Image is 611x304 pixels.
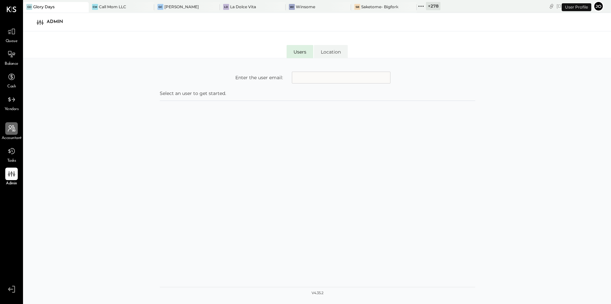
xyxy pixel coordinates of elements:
[223,4,229,10] div: LD
[6,38,18,44] span: Queue
[7,158,16,164] span: Tasks
[47,17,70,27] div: Admin
[157,4,163,10] div: GC
[0,48,23,67] a: Balance
[7,84,16,90] span: Cash
[426,2,440,10] div: + 278
[0,122,23,141] a: Accountant
[2,135,22,141] span: Accountant
[0,168,23,187] a: Admin
[548,3,555,10] div: copy link
[230,4,256,10] div: La Dolce Vita
[0,93,23,112] a: Vendors
[99,4,126,10] div: Call Mom LLC
[314,45,348,58] li: Location
[0,145,23,164] a: Tasks
[289,4,295,10] div: Wi
[0,25,23,44] a: Queue
[0,71,23,90] a: Cash
[562,3,591,11] div: User Profile
[361,4,398,10] div: Saketome- Bigfork
[33,4,55,10] div: Glory Days
[6,181,17,187] span: Admin
[556,3,592,9] div: [DATE]
[354,4,360,10] div: SB
[287,45,313,58] li: Users
[593,1,604,12] button: Jo
[5,61,18,67] span: Balance
[296,4,315,10] div: Winsome
[164,4,199,10] div: [PERSON_NAME]
[312,291,323,296] div: v 4.35.2
[5,106,19,112] span: Vendors
[26,4,32,10] div: GD
[235,74,283,81] label: Enter the user email:
[160,90,475,97] p: Select an user to get started.
[92,4,98,10] div: CM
